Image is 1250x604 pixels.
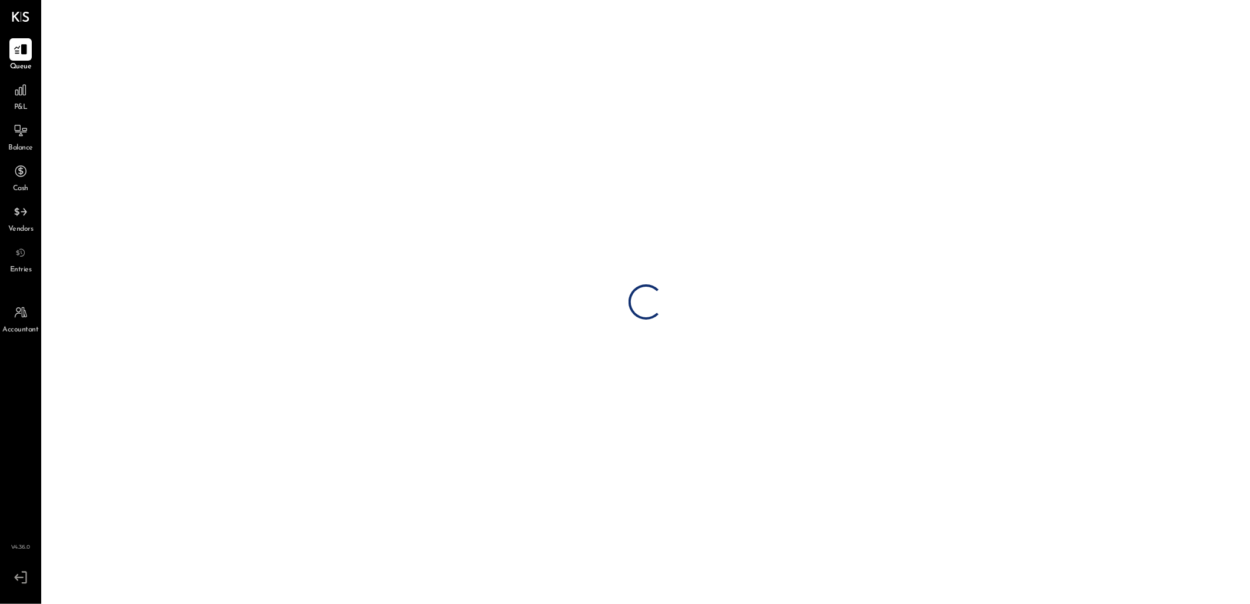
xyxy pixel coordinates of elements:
[14,102,28,113] span: P&L
[13,184,28,194] span: Cash
[8,224,34,235] span: Vendors
[3,325,39,336] span: Accountant
[1,79,41,113] a: P&L
[1,38,41,72] a: Queue
[10,62,32,72] span: Queue
[1,160,41,194] a: Cash
[10,265,32,276] span: Entries
[1,241,41,276] a: Entries
[1,301,41,336] a: Accountant
[1,120,41,154] a: Balance
[1,201,41,235] a: Vendors
[8,143,33,154] span: Balance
